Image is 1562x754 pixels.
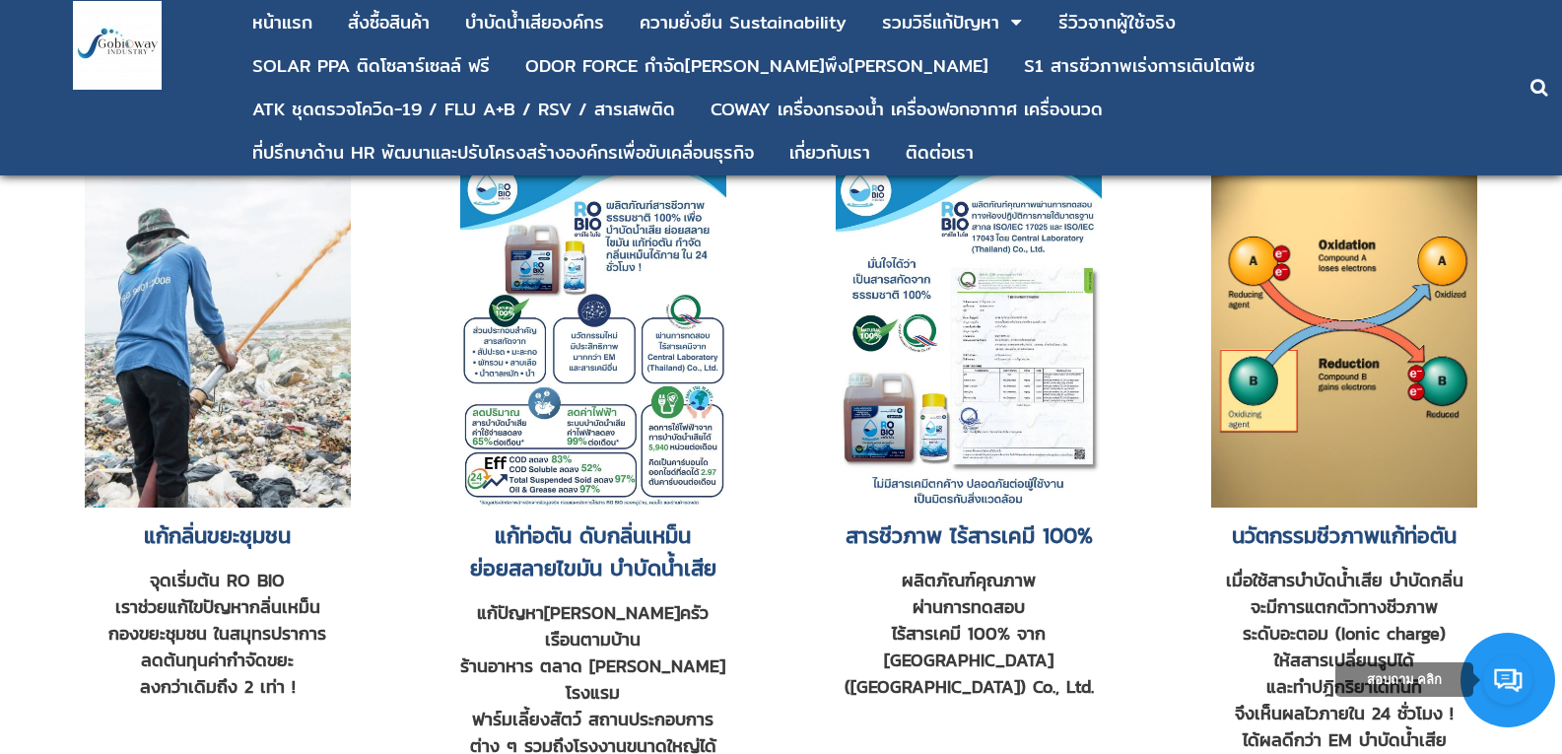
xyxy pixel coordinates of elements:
div: เราช่วยแก้ไขปัญหากลิ่นเหม็น [85,593,351,620]
img: ดับกลิ่นห้องน้ำ แก้ท่อตัน บำบัดนํ้าเสีย ไขมันบ่อดัก กลิ่นส้วม น้ำยาท่อตัน น้ำยาดับกลิ่นท่อ [836,155,1102,509]
div: ร้านอาหาร ตลาด [PERSON_NAME] โรงแรม [460,652,726,706]
div: SOLAR PPA ติดโซลาร์เซลล์ ฟรี [252,57,490,75]
div: ได้ผลดีกว่า EM บำบัดน้ำเสีย [1211,726,1477,753]
h2: สารชีวภาพ ไร้สารเคมี 100% [836,519,1102,552]
div: ย่อยสลายไขมัน บำบัดน้ำเสีย [460,552,726,584]
div: ผลิตภัณฑ์คุณภาพ [836,567,1102,593]
a: COWAY เครื่องกรองน้ำ เครื่องฟอกอากาศ เครื่องนวด [711,91,1103,128]
div: แก้ท่อตัน ดับกลิ่นเหม็น [460,519,726,552]
a: ATK ชุดตรวจโควิด-19 / FLU A+B / RSV / สารเสพติด [252,91,675,128]
a: สั่งซื้อสินค้า [348,4,430,41]
a: S1 สารชีวภาพเร่งการเติบโตพืช [1024,47,1256,85]
div: แก้ปัญหา[PERSON_NAME]ครัวเรือนตามบ้าน [460,599,726,652]
a: ติดต่อเรา [906,134,974,171]
div: ผ่านการทดสอบ [836,593,1102,620]
a: ที่ปรึกษาด้าน HR พัฒนาและปรับโครงสร้างองค์กรเพื่อขับเคลื่อนธุรกิจ [252,134,754,171]
div: บําบัดน้ำเสียองค์กร [465,14,604,32]
div: ติดต่อเรา [906,144,974,162]
div: สั่งซื้อสินค้า [348,14,430,32]
div: ไร้สารเคมี 100% จาก [836,620,1102,647]
div: ให้สสารเปลี่ยนรูปได้ [1211,647,1477,673]
a: หน้าแรก [252,4,312,41]
div: หน้าแรก [252,14,312,32]
div: กองขยะชุมชน ในสมุทรปราการ [85,620,351,647]
div: ลดต้นทุนค่ากำจัดขยะ [85,647,351,673]
a: SOLAR PPA ติดโซลาร์เซลล์ ฟรี [252,47,490,85]
a: เกี่ยวกับเรา [789,134,870,171]
div: ([GEOGRAPHIC_DATA]) Co., Ltd. [836,673,1102,700]
img: large-1644130236041.jpg [73,1,162,90]
div: เมื่อใช้สารบําบัดน้ำเสีย บำบัดกลิ่น [1211,567,1477,593]
img: ดับกลิ่นห้องน้ำ แก้ท่อตัน บำบัดนํ้าเสีย ไขมันบ่อดัก กลิ่นส้วม น้ำยาท่อตัน น้ำยาดับกลิ่นท่อ [460,155,726,509]
div: ลงกว่าเดิมถึง 2 เท่า ! [85,673,351,700]
h2: นวัตกรรมชีวภาพแก้ท่อตัน [1211,519,1477,552]
div: รวมวิธีแก้ปัญหา [882,14,999,32]
a: รีวิวจากผู้ใช้จริง [1058,4,1176,41]
div: COWAY เครื่องกรองน้ำ เครื่องฟอกอากาศ เครื่องนวด [711,101,1103,118]
img: ดับกลิ่นห้องน้ำ แก้ท่อตัน บำบัดนํ้าเสีย ไขมันบ่อดัก กลิ่นส้วม น้ำยาท่อตัน น้ำยาดับกลิ่นท่อ [1211,155,1477,509]
div: จึงเห็นผลไวภายใน 24 ชั่วโมง ! [1211,700,1477,726]
div: รีวิวจากผู้ใช้จริง [1058,14,1176,32]
a: ความยั่งยืน Sustainability [640,4,847,41]
a: บําบัดน้ำเสียองค์กร [465,4,604,41]
a: ODOR FORCE กำจัด[PERSON_NAME]พึง[PERSON_NAME] [525,47,988,85]
div: ที่ปรึกษาด้าน HR พัฒนาและปรับโครงสร้างองค์กรเพื่อขับเคลื่อนธุรกิจ [252,144,754,162]
div: เกี่ยวกับเรา [789,144,870,162]
div: ATK ชุดตรวจโควิด-19 / FLU A+B / RSV / สารเสพติด [252,101,675,118]
div: และทำปฎิกริยาได้ทันที [1211,673,1477,700]
div: [GEOGRAPHIC_DATA] [836,647,1102,673]
div: ฟาร์มเลี้ยงสัตว์ สถานประกอบการ [460,706,726,732]
div: ระดับอะตอม (Ionic charge) [1211,620,1477,726]
div: ODOR FORCE กำจัด[PERSON_NAME]พึง[PERSON_NAME] [525,57,988,75]
h2: แก้กลิ่นขยะชุมชน [85,519,351,552]
div: จะมีการแตกตัวทางชีวภาพ [1211,593,1477,620]
div: ความยั่งยืน Sustainability [640,14,847,32]
span: จุดเริ่มต้น RO BIO [85,567,351,726]
img: สารชีวภาพธรรมชาติ 100% RO BIO กำจัดกลิ่น สลายท่อตัน บำบัดนํ้าเสีย ย่อยสลายไขมัน แก้กลิ่นขยะชุมชน [85,155,351,509]
div: S1 สารชีวภาพเร่งการเติบโตพืช [1024,57,1256,75]
span: สอบถาม คลิก [1367,672,1443,687]
a: รวมวิธีแก้ปัญหา [882,4,999,41]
